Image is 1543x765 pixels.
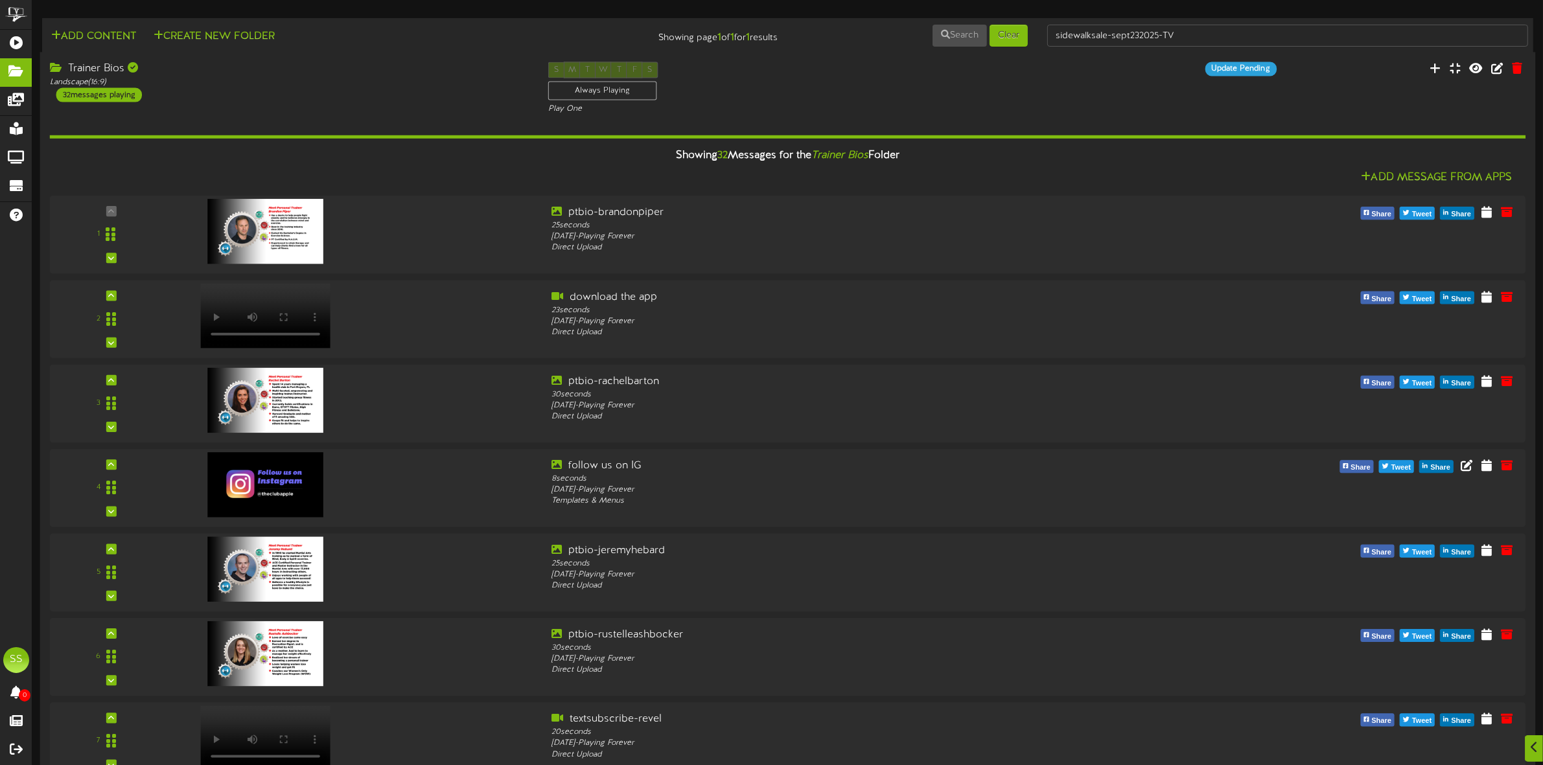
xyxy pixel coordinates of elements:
[1440,629,1474,642] button: Share
[1369,376,1394,391] span: Share
[1400,207,1435,220] button: Tweet
[990,25,1028,47] button: Clear
[1360,545,1395,558] button: Share
[1340,461,1374,474] button: Share
[1428,461,1453,475] span: Share
[551,643,1147,654] div: 30 seconds
[208,537,323,602] img: 9db4505e-e21e-46b1-babc-24b1d0cb3f1f.jpg
[551,411,1147,422] div: Direct Upload
[551,242,1147,253] div: Direct Upload
[208,621,323,686] img: 32226a6a-1c08-4a30-9f48-6dae9f949088.jpg
[1369,630,1394,644] span: Share
[551,231,1147,242] div: [DATE] - Playing Forever
[208,452,323,517] img: 64e0263f-1e94-48a6-818e-1b4cf3fce01f.png
[551,389,1147,400] div: 30 seconds
[96,652,100,663] div: 6
[1440,207,1474,220] button: Share
[551,558,1147,569] div: 25 seconds
[551,400,1147,411] div: [DATE] - Playing Forever
[50,62,529,76] div: Trainer Bios
[1448,376,1474,391] span: Share
[1440,714,1474,727] button: Share
[1400,376,1435,389] button: Tweet
[1369,545,1394,560] span: Share
[208,368,323,433] img: 85ad4481-dece-4f27-a569-af5277dcea2f.jpg
[47,29,140,45] button: Add Content
[1348,461,1373,475] span: Share
[40,142,1536,170] div: Showing Messages for the Folder
[548,82,657,100] div: Always Playing
[551,665,1147,676] div: Direct Upload
[1360,629,1395,642] button: Share
[551,628,1147,643] div: ptbio-rustelleashbocker
[1448,630,1474,644] span: Share
[1360,714,1395,727] button: Share
[551,580,1147,591] div: Direct Upload
[551,749,1147,760] div: Direct Upload
[1360,376,1395,389] button: Share
[50,76,529,87] div: Landscape ( 16:9 )
[1448,207,1474,222] span: Share
[548,104,1027,115] div: Play One
[1410,292,1434,306] span: Tweet
[19,689,30,702] span: 0
[538,23,788,45] div: Showing page of for results
[1400,291,1435,304] button: Tweet
[730,32,734,43] strong: 1
[1448,292,1474,306] span: Share
[551,205,1147,220] div: ptbio-brandonpiper
[1410,545,1434,560] span: Tweet
[1205,62,1276,76] div: Update Pending
[1400,545,1435,558] button: Tweet
[1400,714,1435,727] button: Tweet
[551,374,1147,389] div: ptbio-rachelbarton
[551,459,1147,474] div: follow us on IG
[1448,714,1474,729] span: Share
[551,712,1147,727] div: textsubscribe-revel
[1360,207,1395,220] button: Share
[56,88,142,102] div: 32 messages playing
[717,150,728,161] span: 32
[1410,376,1434,391] span: Tweet
[551,738,1147,749] div: [DATE] - Playing Forever
[551,496,1147,507] div: Templates & Menus
[1440,545,1474,558] button: Share
[1369,292,1394,306] span: Share
[1410,714,1434,729] span: Tweet
[208,199,323,264] img: bd9b9d6b-4cb3-448f-bdfe-156afda84183.jpg
[551,327,1147,338] div: Direct Upload
[150,29,279,45] button: Create New Folder
[1410,207,1434,222] span: Tweet
[551,304,1147,315] div: 23 seconds
[3,647,29,673] div: SS
[1369,207,1394,222] span: Share
[551,543,1147,558] div: ptbio-jeremyhebard
[551,654,1147,665] div: [DATE] - Playing Forever
[551,569,1147,580] div: [DATE] - Playing Forever
[551,220,1147,231] div: 25 seconds
[717,32,721,43] strong: 1
[1379,461,1414,474] button: Tweet
[1389,461,1413,475] span: Tweet
[746,32,750,43] strong: 1
[1047,25,1528,47] input: -- Search Folders by Name --
[1440,291,1474,304] button: Share
[551,727,1147,738] div: 20 seconds
[1400,629,1435,642] button: Tweet
[1410,630,1434,644] span: Tweet
[551,474,1147,485] div: 8 seconds
[1419,461,1454,474] button: Share
[1358,170,1516,186] button: Add Message From Apps
[551,485,1147,496] div: [DATE] - Playing Forever
[933,25,987,47] button: Search
[1369,714,1394,729] span: Share
[551,290,1147,304] div: download the app
[1360,291,1395,304] button: Share
[1440,376,1474,389] button: Share
[1448,545,1474,560] span: Share
[812,150,868,161] i: Trainer Bios
[551,316,1147,327] div: [DATE] - Playing Forever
